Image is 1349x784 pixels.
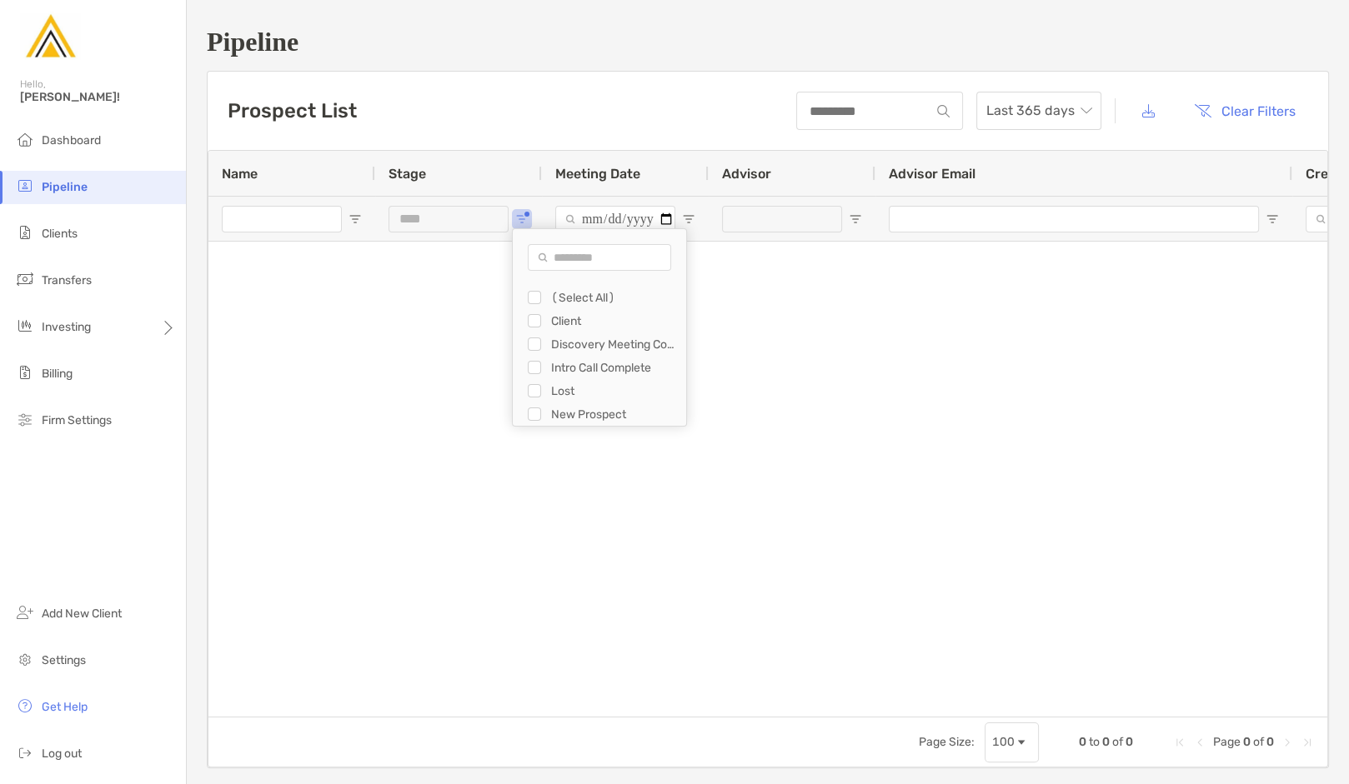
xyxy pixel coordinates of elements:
span: Get Help [42,700,88,714]
span: Transfers [42,273,92,287]
img: investing icon [15,316,35,336]
img: pipeline icon [15,176,35,196]
button: Open Filter Menu [349,212,362,226]
div: 100 [992,735,1015,749]
span: Firm Settings [42,413,112,427]
img: get-help icon [15,696,35,716]
span: Settings [42,653,86,667]
span: Clients [42,227,78,241]
div: Page Size [985,722,1039,762]
div: First Page [1173,736,1186,749]
span: 0 [1266,735,1274,749]
button: Open Filter Menu [682,212,695,226]
span: Pipeline [42,180,88,194]
div: New Prospect [551,407,676,422]
span: 0 [1243,735,1251,749]
img: add_new_client icon [15,602,35,622]
span: Dashboard [42,133,101,147]
div: Filter List [513,286,686,449]
span: Advisor Email [889,166,975,182]
span: to [1089,735,1100,749]
button: Open Filter Menu [1266,212,1279,226]
input: Name Filter Input [222,206,342,232]
img: firm-settings icon [15,409,35,429]
div: Next Page [1281,736,1294,749]
img: clients icon [15,222,35,242]
span: of [1253,735,1264,749]
span: Last 365 days [986,92,1091,129]
input: Search filter values [528,244,671,271]
div: Last Page [1301,736,1314,749]
img: billing icon [15,362,35,382]
img: logout icon [15,742,35,762]
button: Open Filter Menu [849,212,862,226]
input: Meeting Date Filter Input [555,206,675,232]
span: 0 [1126,735,1133,749]
div: Discovery Meeting Complete [551,337,676,352]
span: Meeting Date [555,166,640,182]
span: Log out [42,747,82,761]
div: (Select All) [551,291,676,305]
div: Lost [551,384,676,398]
img: dashboard icon [15,129,35,149]
span: Billing [42,367,73,381]
span: 0 [1102,735,1110,749]
img: transfers icon [15,269,35,289]
span: Advisor [722,166,771,182]
img: input icon [937,105,950,117]
span: Add New Client [42,607,122,621]
h3: Prospect List [228,99,357,122]
h1: Pipeline [207,27,1329,57]
img: settings icon [15,649,35,669]
button: Clear Filters [1181,92,1308,129]
span: 0 [1079,735,1086,749]
span: Name [222,166,258,182]
span: Investing [42,320,91,334]
div: Intro Call Complete [551,361,676,375]
div: Client [551,314,676,328]
input: Advisor Email Filter Input [889,206,1259,232]
div: Column Filter [512,228,687,427]
span: of [1112,735,1123,749]
img: Zoe Logo [20,7,80,67]
span: [PERSON_NAME]! [20,90,176,104]
span: Stage [389,166,426,182]
div: Page Size: [919,735,975,749]
div: Previous Page [1193,736,1206,749]
button: Open Filter Menu [515,212,529,226]
span: Page [1213,735,1241,749]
